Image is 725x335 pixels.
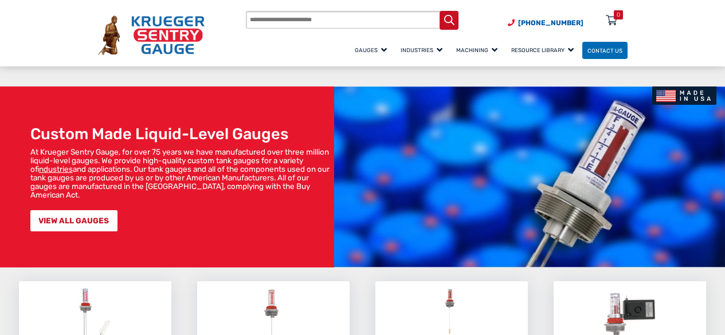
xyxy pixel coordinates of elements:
[98,15,205,55] img: Krueger Sentry Gauge
[30,210,117,231] a: VIEW ALL GAUGES
[334,86,725,267] img: bg_hero_bannerksentry
[451,40,506,60] a: Machining
[518,19,583,27] span: [PHONE_NUMBER]
[395,40,451,60] a: Industries
[511,47,574,53] span: Resource Library
[39,164,73,174] a: industries
[506,40,582,60] a: Resource Library
[355,47,387,53] span: Gauges
[582,42,628,60] a: Contact Us
[617,10,620,19] div: 0
[652,86,717,105] img: Made In USA
[401,47,442,53] span: Industries
[456,47,497,53] span: Machining
[508,18,583,28] a: Phone Number (920) 434-8860
[30,148,330,199] p: At Krueger Sentry Gauge, for over 75 years we have manufactured over three million liquid-level g...
[350,40,395,60] a: Gauges
[30,125,330,143] h1: Custom Made Liquid-Level Gauges
[587,47,622,53] span: Contact Us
